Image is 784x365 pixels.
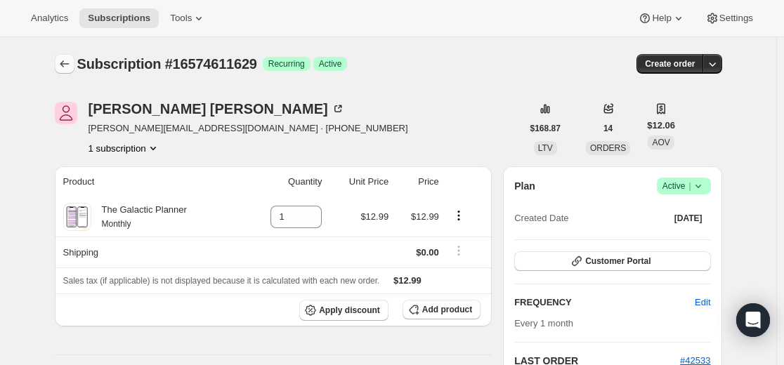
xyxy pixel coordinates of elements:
[603,123,613,134] span: 14
[447,243,470,258] button: Shipping actions
[102,219,131,229] small: Monthly
[647,119,675,133] span: $12.06
[674,213,703,224] span: [DATE]
[268,58,305,69] span: Recurring
[697,8,762,28] button: Settings
[79,8,159,28] button: Subscriptions
[89,102,345,116] div: [PERSON_NAME] [PERSON_NAME]
[416,247,439,258] span: $0.00
[91,203,187,231] div: The Galactic Planner
[447,208,470,223] button: Product actions
[403,300,481,319] button: Add product
[514,318,573,328] span: Every 1 month
[688,180,691,192] span: |
[636,54,703,74] button: Create order
[719,13,753,24] span: Settings
[590,143,626,153] span: ORDERS
[514,296,695,310] h2: FREQUENCY
[411,211,439,222] span: $12.99
[393,166,443,197] th: Price
[31,13,68,24] span: Analytics
[695,296,710,310] span: Edit
[645,58,695,69] span: Create order
[55,166,244,197] th: Product
[629,8,693,28] button: Help
[393,275,422,286] span: $12.99
[360,211,388,222] span: $12.99
[88,13,150,24] span: Subscriptions
[514,211,568,225] span: Created Date
[319,58,342,69] span: Active
[319,305,380,316] span: Apply discount
[522,119,569,138] button: $168.87
[162,8,214,28] button: Tools
[299,300,388,321] button: Apply discount
[686,291,719,314] button: Edit
[538,143,553,153] span: LTV
[65,203,89,231] img: product img
[326,166,393,197] th: Unit Price
[22,8,77,28] button: Analytics
[89,141,160,155] button: Product actions
[55,54,74,74] button: Subscriptions
[585,255,651,267] span: Customer Portal
[736,303,770,337] div: Open Intercom Messenger
[89,121,408,135] span: [PERSON_NAME][EMAIL_ADDRESS][DOMAIN_NAME] · [PHONE_NUMBER]
[662,179,705,193] span: Active
[652,13,671,24] span: Help
[530,123,561,134] span: $168.87
[514,179,535,193] h2: Plan
[595,119,621,138] button: 14
[55,237,244,267] th: Shipping
[652,138,669,147] span: AOV
[666,208,711,228] button: [DATE]
[55,102,77,124] span: Troy Renbarger
[422,304,472,315] span: Add product
[514,251,710,271] button: Customer Portal
[77,56,257,72] span: Subscription #16574611629
[170,13,192,24] span: Tools
[63,276,380,286] span: Sales tax (if applicable) is not displayed because it is calculated with each new order.
[244,166,327,197] th: Quantity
